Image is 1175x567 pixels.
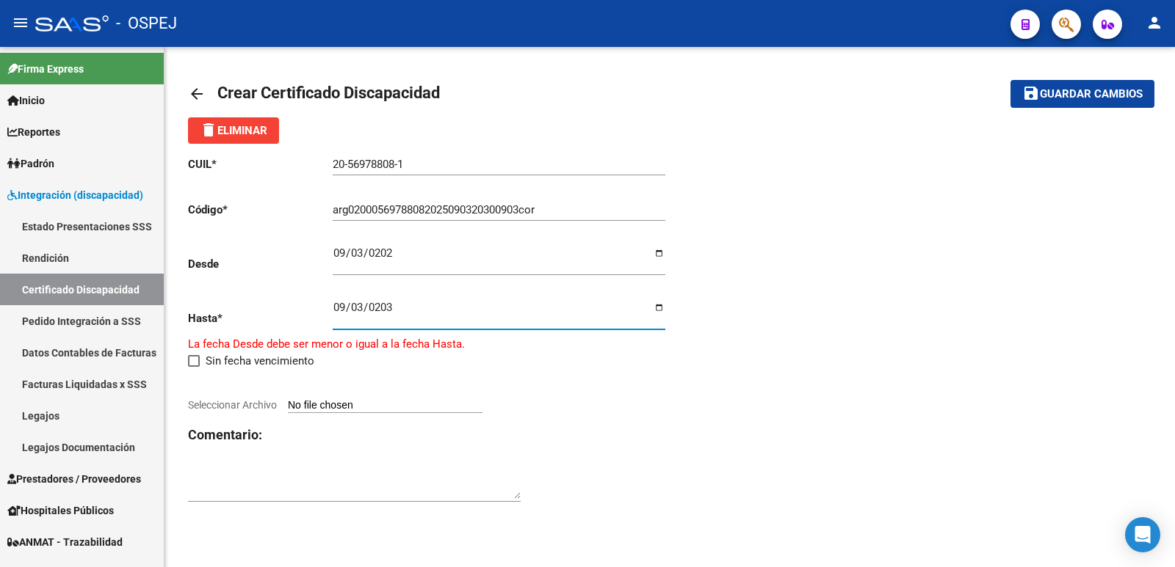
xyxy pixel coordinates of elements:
mat-icon: save [1022,84,1040,102]
span: Hospitales Públicos [7,502,114,519]
span: Guardar cambios [1040,88,1143,101]
span: Sin fecha vencimiento [206,352,314,370]
p: Desde [188,256,333,272]
span: Crear Certificado Discapacidad [217,84,440,102]
span: - OSPEJ [116,7,177,40]
span: Integración (discapacidad) [7,187,143,203]
div: Open Intercom Messenger [1125,517,1160,552]
button: Eliminar [188,117,279,144]
mat-icon: menu [12,14,29,32]
p: Código [188,202,333,218]
span: Inicio [7,92,45,109]
mat-icon: person [1146,14,1163,32]
p: La fecha Desde debe ser menor o igual a la fecha Hasta. [188,336,670,352]
strong: Comentario: [188,427,262,442]
span: Eliminar [200,124,267,137]
span: Reportes [7,124,60,140]
mat-icon: arrow_back [188,85,206,103]
span: ANMAT - Trazabilidad [7,534,123,550]
span: Padrón [7,156,54,172]
mat-icon: delete [200,121,217,139]
p: Hasta [188,310,333,326]
p: CUIL [188,156,333,172]
span: Seleccionar Archivo [188,399,277,411]
span: Firma Express [7,61,84,77]
span: Prestadores / Proveedores [7,471,141,487]
button: Guardar cambios [1010,80,1154,107]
